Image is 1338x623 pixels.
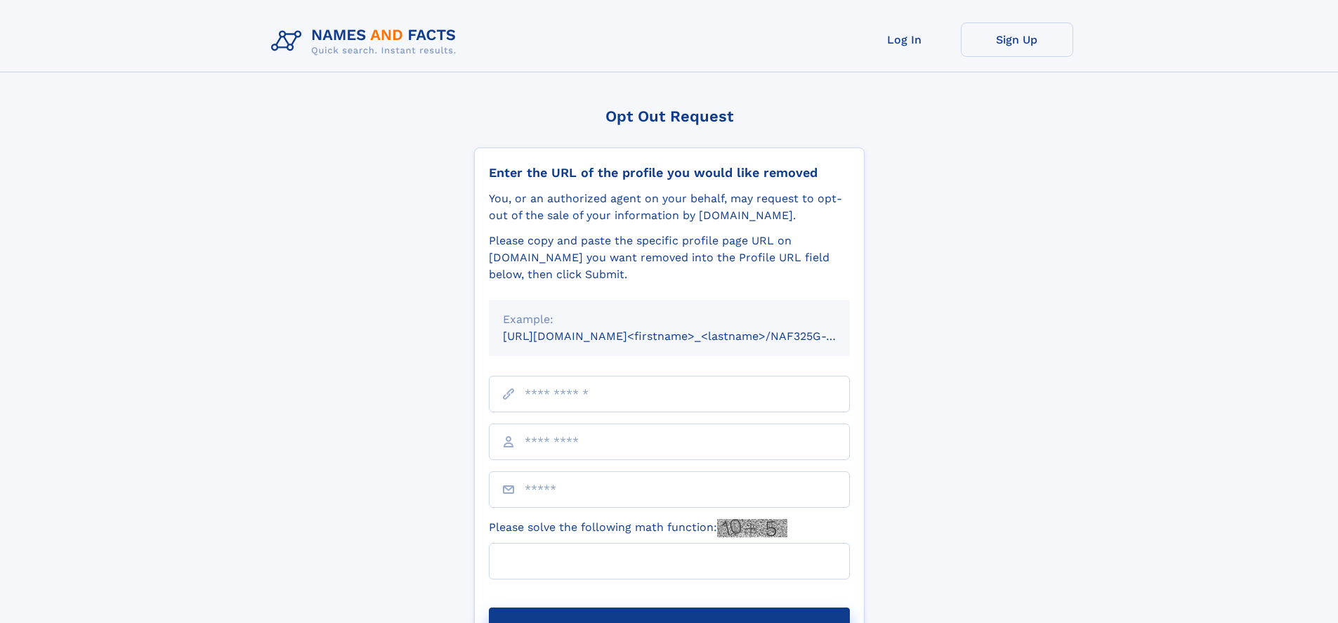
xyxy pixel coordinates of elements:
[848,22,961,57] a: Log In
[474,107,865,125] div: Opt Out Request
[961,22,1073,57] a: Sign Up
[489,190,850,224] div: You, or an authorized agent on your behalf, may request to opt-out of the sale of your informatio...
[489,519,787,537] label: Please solve the following math function:
[265,22,468,60] img: Logo Names and Facts
[489,165,850,181] div: Enter the URL of the profile you would like removed
[489,232,850,283] div: Please copy and paste the specific profile page URL on [DOMAIN_NAME] you want removed into the Pr...
[503,329,877,343] small: [URL][DOMAIN_NAME]<firstname>_<lastname>/NAF325G-xxxxxxxx
[503,311,836,328] div: Example:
